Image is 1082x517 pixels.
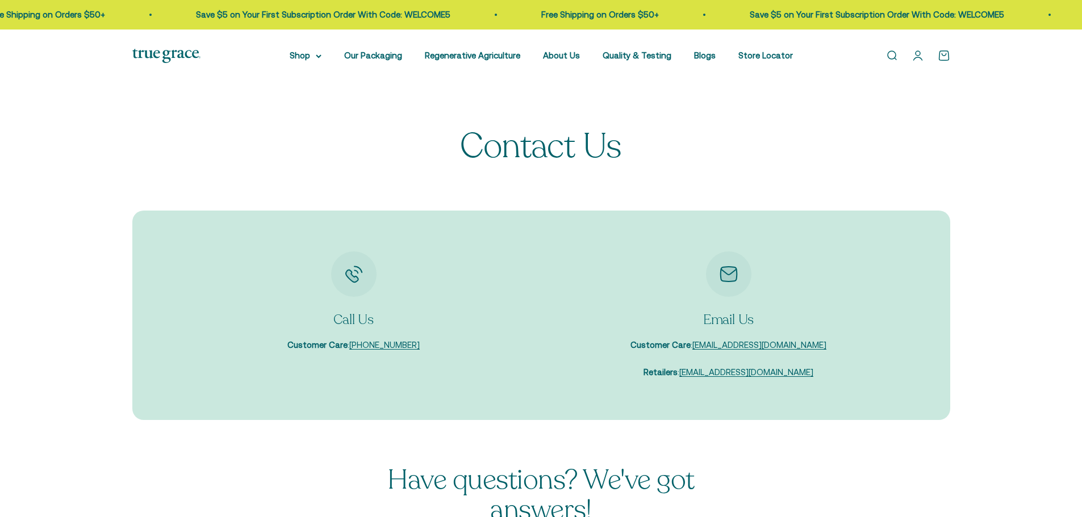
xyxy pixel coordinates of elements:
[750,8,1004,22] p: Save $5 on Your First Subscription Order With Code: WELCOME5
[425,51,520,60] a: Regenerative Agriculture
[630,340,691,350] strong: Customer Care
[196,8,450,22] p: Save $5 on Your First Subscription Order With Code: WELCOME5
[692,340,826,350] a: [EMAIL_ADDRESS][DOMAIN_NAME]
[630,338,826,352] p: :
[287,310,420,330] p: Call Us
[287,340,348,350] strong: Customer Care
[287,338,420,352] p: :
[290,49,321,62] summary: Shop
[644,367,678,377] strong: Retailers
[630,310,826,330] p: Email Us
[460,128,621,165] p: Contact Us
[603,51,671,60] a: Quality & Testing
[679,367,813,377] a: [EMAIL_ADDRESS][DOMAIN_NAME]
[543,51,580,60] a: About Us
[630,365,826,379] p: :
[178,251,530,352] div: Item 1 of 2
[738,51,793,60] a: Store Locator
[694,51,716,60] a: Blogs
[349,340,420,350] a: [PHONE_NUMBER]
[541,10,659,19] a: Free Shipping on Orders $50+
[344,51,402,60] a: Our Packaging
[553,251,905,380] div: Item 2 of 2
